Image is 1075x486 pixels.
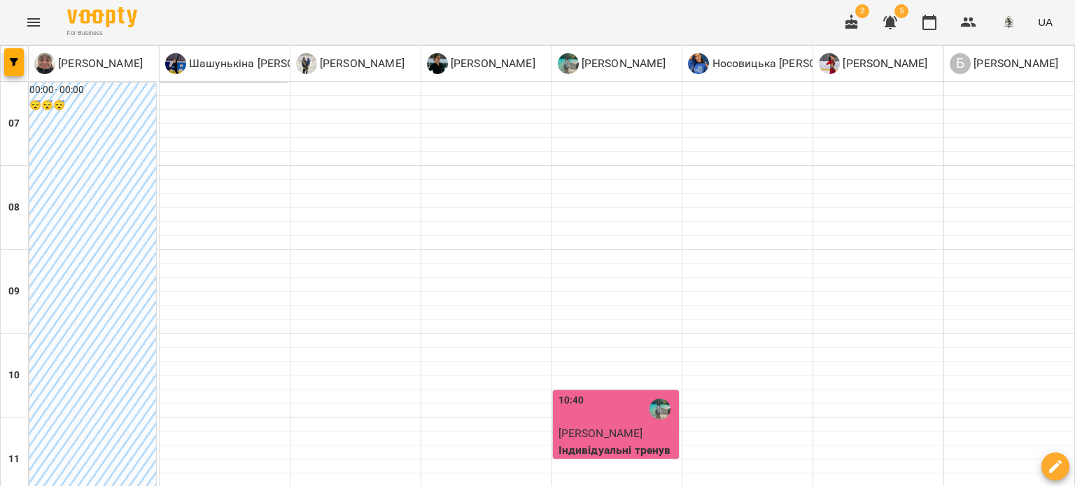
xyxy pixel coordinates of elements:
[894,4,908,18] span: 5
[855,4,869,18] span: 2
[165,53,342,74] a: Ш Шашунькіна [PERSON_NAME]
[579,55,666,72] p: [PERSON_NAME]
[427,53,535,74] a: Г [PERSON_NAME]
[688,53,864,74] div: Носовицька Марія
[165,53,342,74] div: Шашунькіна Софія
[8,116,20,131] h6: 07
[17,6,50,39] button: Menu
[688,53,709,74] img: Н
[29,83,156,98] h6: 00:00 - 00:00
[1038,15,1053,29] span: UA
[1032,9,1058,35] button: UA
[8,284,20,299] h6: 09
[950,53,1058,74] a: Б [PERSON_NAME]
[427,53,448,74] img: Г
[296,53,405,74] a: Б [PERSON_NAME]
[34,53,143,74] a: Ч [PERSON_NAME]
[819,53,927,74] div: Наумко Софія
[55,55,143,72] p: [PERSON_NAME]
[67,29,137,38] span: For Business
[558,53,666,74] div: Павлова Алла
[950,53,971,74] div: Б
[558,53,666,74] a: П [PERSON_NAME]
[67,7,137,27] img: Voopty Logo
[688,53,864,74] a: Н Носовицька [PERSON_NAME]
[558,442,677,475] p: Індивідуальні тренування «FYFTI ICE»
[950,53,1058,74] div: Богачова Олена
[649,399,670,420] img: Павлова Алла
[186,55,342,72] p: Шашунькіна [PERSON_NAME]
[448,55,535,72] p: [PERSON_NAME]
[317,55,405,72] p: [PERSON_NAME]
[296,53,317,74] img: Б
[558,427,643,440] span: [PERSON_NAME]
[427,53,535,74] div: Гожва Анастасія
[8,368,20,383] h6: 10
[296,53,405,74] div: Бабін Микола
[999,13,1018,32] img: 8c829e5ebed639b137191ac75f1a07db.png
[29,98,156,113] h6: 😴😴😴
[558,53,579,74] img: П
[971,55,1058,72] p: [PERSON_NAME]
[819,53,840,74] img: Н
[558,393,584,408] label: 10:40
[840,55,927,72] p: [PERSON_NAME]
[34,53,55,74] img: Ч
[165,53,186,74] img: Ш
[34,53,143,74] div: Чайкіна Юлія
[8,200,20,215] h6: 08
[819,53,927,74] a: Н [PERSON_NAME]
[709,55,864,72] p: Носовицька [PERSON_NAME]
[8,452,20,467] h6: 11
